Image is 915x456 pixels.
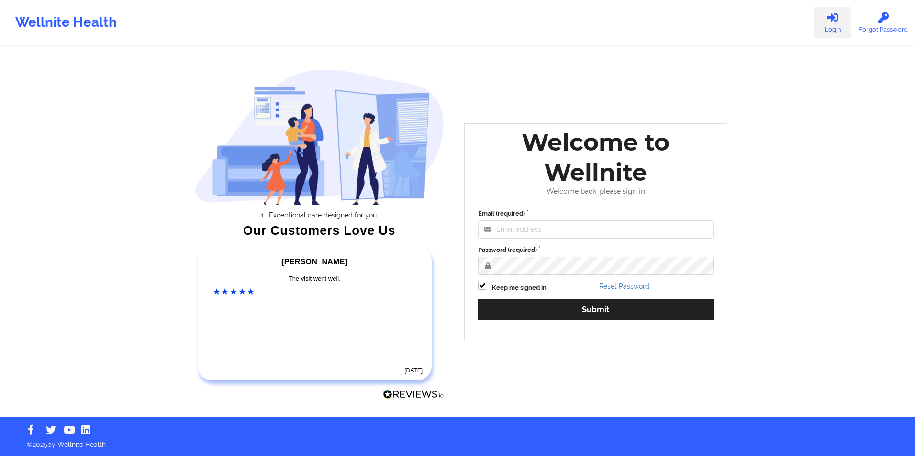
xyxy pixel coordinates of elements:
input: Email address [478,220,714,239]
a: Login [814,7,851,38]
li: Exceptional care designed for you. [203,211,444,219]
time: [DATE] [404,367,423,374]
span: [PERSON_NAME] [281,258,347,266]
div: Our Customers Love Us [195,226,445,235]
img: wellnite-auth-hero_200.c722682e.png [195,69,445,204]
button: Submit [478,299,714,320]
img: Reviews.io Logo [383,390,444,400]
label: Email (required) [478,209,714,218]
p: © 2025 by Wellnite Health [20,433,895,449]
div: Welcome back, please sign in [471,187,720,195]
a: Reset Password [599,282,649,290]
a: Reviews.io Logo [383,390,444,402]
label: Keep me signed in [492,283,547,293]
div: The visit went well. [213,274,416,283]
a: Forgot Password [851,7,915,38]
label: Password (required) [478,245,714,255]
div: Welcome to Wellnite [471,127,720,187]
